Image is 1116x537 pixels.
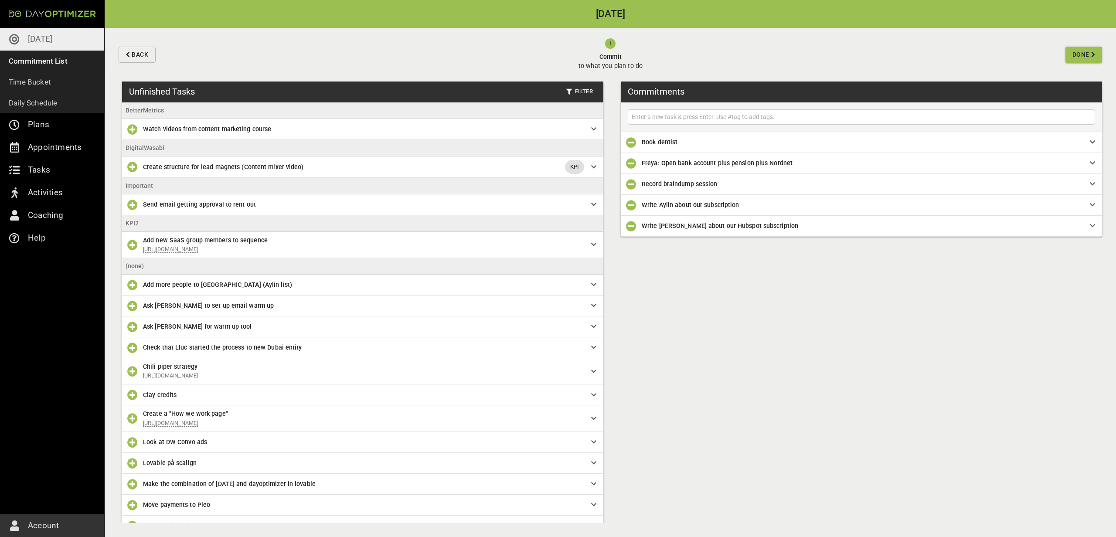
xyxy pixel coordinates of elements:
button: Done [1065,47,1102,63]
span: Freya: Open bank account plus pension plus Nordnet [642,160,793,167]
h3: Commitments [628,85,684,98]
span: Add more people to [GEOGRAPHIC_DATA] (Aylin list) [143,281,292,288]
p: Plans [28,118,49,132]
span: Write [PERSON_NAME] about our Hubspot subscription [642,222,798,229]
div: Freya: Open bank account plus pension plus Nordnet [621,153,1102,174]
div: Record braindump session [621,174,1102,195]
span: KPI [565,163,584,171]
div: Move payments to Pleo [122,495,603,516]
span: Chili piper strategy [143,363,197,370]
li: BetterMetrics [122,102,603,119]
span: Done [1072,49,1089,60]
div: Add more people to [GEOGRAPHIC_DATA] (Aylin list) [122,275,603,296]
div: Watch videos from content marketing course [122,119,603,140]
li: DigitalWasabi [122,140,603,156]
div: Look at DW Convo ads [122,432,603,453]
a: [URL][DOMAIN_NAME] [143,246,198,253]
h3: Unfinished Tasks [129,85,195,98]
span: Back [132,49,148,60]
span: Lovable på scalign [143,459,197,466]
span: Create structure for lead magnets (Content mixer video) [143,163,304,170]
span: Look at DW Convo ads [143,438,207,445]
p: Time Bucket [9,76,51,88]
p: Daily Schedule [9,97,58,109]
div: Ask [PERSON_NAME] for warm up tool [122,316,603,337]
li: KPI2 [122,215,603,232]
span: Commit [578,52,643,61]
span: Make the combination of [DATE] and dayoptimizer in lovable [143,480,316,487]
div: Book dentist [621,132,1102,153]
span: Book dentist [642,139,677,146]
div: Write Aylin about our subscription [621,195,1102,216]
a: [URL][DOMAIN_NAME] [143,372,198,379]
div: Lovable på scalign [122,453,603,474]
span: Create a "How we work page" [143,410,228,417]
button: Filter [563,85,596,99]
li: (none) [122,258,603,275]
div: Clay credits [122,384,603,405]
img: Day Optimizer [9,10,96,17]
p: to what you plan to do [578,61,643,71]
p: [DATE] [28,32,52,46]
div: Add new SaaS group members to sequence[URL][DOMAIN_NAME] [122,232,603,258]
div: Opdater Timegrip Databox med Subscription value [122,516,603,537]
div: Send email getting approval to rent out [122,194,603,215]
p: Tasks [28,163,50,177]
button: Committo what you plan to do [159,28,1062,82]
li: Important [122,178,603,194]
span: Write Aylin about our subscription [642,201,739,208]
h2: [DATE] [105,9,1116,19]
span: Ask [PERSON_NAME] to set up email warm up [143,302,274,309]
span: Ask [PERSON_NAME] for warm up tool [143,323,252,330]
span: Send email getting approval to rent out [143,201,256,208]
div: KPI [565,160,584,174]
input: Enter a new task & press Enter. Use #tag to add tags. [630,112,1093,122]
text: 1 [609,40,612,47]
p: Appointments [28,140,82,154]
div: Check that Lluc started the process to new Dubai entity [122,337,603,358]
button: Back [119,47,156,63]
p: Coaching [28,208,64,222]
a: [URL][DOMAIN_NAME] [143,420,198,427]
div: Create structure for lead magnets (Content mixer video)KPI [122,156,603,178]
p: Help [28,231,46,245]
div: Ask [PERSON_NAME] to set up email warm up [122,296,603,316]
span: Record braindump session [642,180,717,187]
p: Commitment List [9,55,68,67]
span: Clay credits [143,391,177,398]
div: Write [PERSON_NAME] about our Hubspot subscription [621,216,1102,237]
span: Opdater Timegrip Databox med Subscription value [143,522,288,529]
span: Watch videos from content marketing course [143,126,271,133]
span: Move payments to Pleo [143,501,210,508]
span: Filter [566,87,593,97]
div: Create a "How we work page"[URL][DOMAIN_NAME] [122,405,603,432]
p: Account [28,519,59,533]
span: Check that Lluc started the process to new Dubai entity [143,344,302,351]
p: Activities [28,186,63,200]
div: Chili piper strategy[URL][DOMAIN_NAME] [122,358,603,384]
span: Add new SaaS group members to sequence [143,237,268,244]
div: Make the combination of [DATE] and dayoptimizer in lovable [122,474,603,495]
